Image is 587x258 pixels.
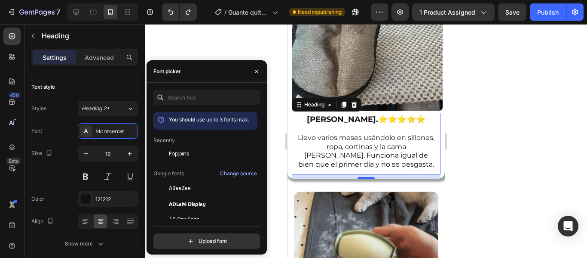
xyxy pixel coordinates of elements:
p: Google fonts [153,170,184,177]
p: 7 [56,7,60,17]
div: Size [31,148,54,159]
div: Heading [15,77,39,84]
iframe: Design area [287,24,445,258]
div: Text style [31,83,55,91]
div: Show more [65,239,105,248]
input: Search font [153,90,260,105]
div: 450 [8,92,21,99]
div: Font [31,127,42,135]
span: Need republishing [298,8,342,16]
button: Upload font [153,233,260,249]
div: Undo/Redo [162,3,197,21]
button: Change source [220,168,257,179]
span: Save [505,9,520,16]
div: Color [31,195,45,203]
span: Poppins [169,150,190,158]
span: ABeeZee [169,184,191,192]
p: Settings [43,53,67,62]
button: Heading 2* [78,101,138,116]
span: 1 product assigned [419,8,475,17]
span: Heading 2* [82,105,110,112]
p: Recently [153,137,175,144]
div: Open Intercom Messenger [558,216,578,236]
div: Upload font [186,237,227,246]
div: Styles [31,105,46,112]
span: AR One Sans [169,215,199,223]
span: ADLaM Display [169,200,206,208]
div: Publish [537,8,559,17]
h2: Rich Text Editor. Editing area: main [9,90,149,146]
div: Beta [6,158,21,165]
div: Font picker [153,68,181,75]
div: Montserrat [95,127,136,135]
p: Advanced [85,53,114,62]
div: 121212 [95,196,136,203]
button: Publish [530,3,566,21]
p: ⁠⁠⁠⁠⁠⁠⁠ Llevo varios meses usándolo en sillones, ropa, cortinas y la cama [PERSON_NAME]. Funciona... [9,91,148,145]
span: Guante quita pelusa [228,8,269,17]
p: Heading [42,31,135,41]
span: / [224,8,226,17]
button: Show more [31,236,138,252]
button: 1 product assigned [412,3,495,21]
span: You should use up to 3 fonts max. [169,116,249,123]
button: Save [498,3,526,21]
span: ⭐⭐⭐⭐⭐ [19,90,138,100]
strong: [PERSON_NAME]. [19,90,91,100]
div: Align [31,216,55,227]
button: 7 [3,3,64,21]
div: Change source [220,170,257,177]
